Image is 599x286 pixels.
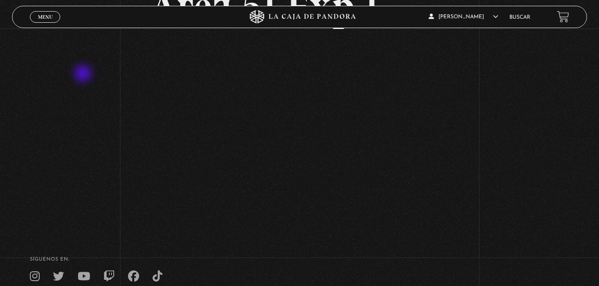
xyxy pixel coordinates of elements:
a: View your shopping cart [557,11,569,23]
iframe: Dailymotion video player – PROGRAMA - AREA 51 - 14 DE AGOSTO [150,40,449,208]
a: Buscar [509,15,530,20]
span: Cerrar [35,22,56,28]
h4: SÍguenos en: [30,257,569,262]
span: Menu [38,14,53,20]
span: [PERSON_NAME] [429,14,498,20]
